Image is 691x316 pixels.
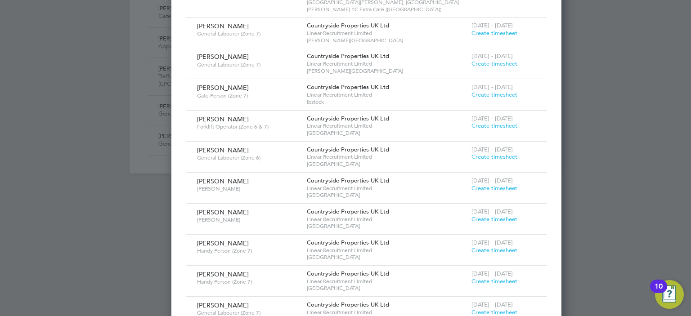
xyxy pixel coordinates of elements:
[307,129,467,137] span: [GEOGRAPHIC_DATA]
[307,177,389,184] span: Countryside Properties UK Ltd
[307,22,389,29] span: Countryside Properties UK Ltd
[307,191,467,199] span: [GEOGRAPHIC_DATA]
[655,286,663,298] div: 10
[197,208,249,216] span: [PERSON_NAME]
[307,185,467,192] span: Linear Recruitment Limited
[471,239,513,246] span: [DATE] - [DATE]
[307,146,389,153] span: Countryside Properties UK Ltd
[471,246,517,254] span: Create timesheet
[307,67,467,75] span: [PERSON_NAME][GEOGRAPHIC_DATA]
[307,98,467,106] span: Ibstock
[197,115,249,123] span: [PERSON_NAME]
[307,223,467,230] span: [GEOGRAPHIC_DATA]
[471,270,513,277] span: [DATE] - [DATE]
[307,37,467,44] span: [PERSON_NAME][GEOGRAPHIC_DATA]
[307,122,467,129] span: Linear Recruitment Limited
[471,208,513,215] span: [DATE] - [DATE]
[471,22,513,29] span: [DATE] - [DATE]
[307,216,467,223] span: Linear Recruitment Limited
[197,154,300,161] span: General Labourer (Zone 6)
[197,84,249,92] span: [PERSON_NAME]
[197,53,249,61] span: [PERSON_NAME]
[307,160,467,168] span: [GEOGRAPHIC_DATA]
[471,122,517,129] span: Create timesheet
[197,177,249,185] span: [PERSON_NAME]
[197,123,300,130] span: Forklift Operator (Zone 6 & 7)
[307,278,467,285] span: Linear Recruitment Limited
[307,254,467,261] span: [GEOGRAPHIC_DATA]
[197,270,249,278] span: [PERSON_NAME]
[471,115,513,122] span: [DATE] - [DATE]
[197,278,300,285] span: Handy Person (Zone 7)
[197,22,249,30] span: [PERSON_NAME]
[307,301,389,308] span: Countryside Properties UK Ltd
[197,146,249,154] span: [PERSON_NAME]
[471,184,517,192] span: Create timesheet
[197,185,300,192] span: [PERSON_NAME]
[471,52,513,60] span: [DATE] - [DATE]
[307,60,467,67] span: Linear Recruitment Limited
[197,216,300,223] span: [PERSON_NAME]
[307,270,389,277] span: Countryside Properties UK Ltd
[471,83,513,91] span: [DATE] - [DATE]
[471,146,513,153] span: [DATE] - [DATE]
[307,91,467,98] span: Linear Recruitment Limited
[197,247,300,254] span: Handy Person (Zone 7)
[471,177,513,184] span: [DATE] - [DATE]
[307,285,467,292] span: [GEOGRAPHIC_DATA]
[307,52,389,60] span: Countryside Properties UK Ltd
[197,30,300,37] span: General Labourer (Zone 7)
[307,239,389,246] span: Countryside Properties UK Ltd
[307,247,467,254] span: Linear Recruitment Limited
[197,301,249,309] span: [PERSON_NAME]
[471,60,517,67] span: Create timesheet
[471,215,517,223] span: Create timesheet
[197,239,249,247] span: [PERSON_NAME]
[471,153,517,160] span: Create timesheet
[307,83,389,91] span: Countryside Properties UK Ltd
[307,208,389,215] span: Countryside Properties UK Ltd
[471,29,517,37] span: Create timesheet
[307,153,467,160] span: Linear Recruitment Limited
[471,308,517,316] span: Create timesheet
[655,280,684,309] button: Open Resource Center, 10 new notifications
[197,61,300,68] span: General Labourer (Zone 7)
[307,309,467,316] span: Linear Recruitment Limited
[471,277,517,285] span: Create timesheet
[471,91,517,98] span: Create timesheet
[307,115,389,122] span: Countryside Properties UK Ltd
[307,30,467,37] span: Linear Recruitment Limited
[471,301,513,308] span: [DATE] - [DATE]
[197,92,300,99] span: Gate Person (Zone 7)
